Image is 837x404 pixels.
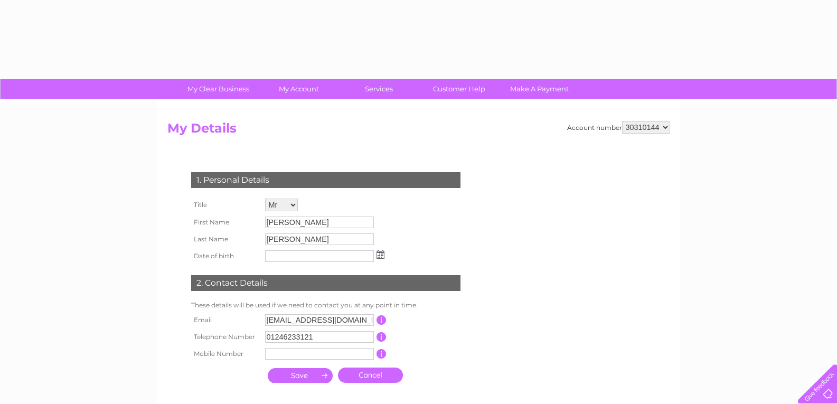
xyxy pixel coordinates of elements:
div: 1. Personal Details [191,172,460,188]
h2: My Details [167,121,670,141]
a: Make A Payment [496,79,583,99]
a: Cancel [338,368,403,383]
th: Mobile Number [189,345,262,362]
td: These details will be used if we need to contact you at any point in time. [189,299,463,312]
th: Telephone Number [189,328,262,345]
input: Submit [268,368,333,383]
a: My Account [255,79,342,99]
div: 2. Contact Details [191,275,460,291]
a: Customer Help [416,79,503,99]
input: Information [377,332,387,342]
th: Last Name [189,231,262,248]
th: Title [189,196,262,214]
input: Information [377,349,387,359]
input: Information [377,315,387,325]
img: ... [377,250,384,259]
a: My Clear Business [175,79,262,99]
a: Services [335,79,422,99]
th: First Name [189,214,262,231]
th: Date of birth [189,248,262,265]
div: Account number [567,121,670,134]
th: Email [189,312,262,328]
